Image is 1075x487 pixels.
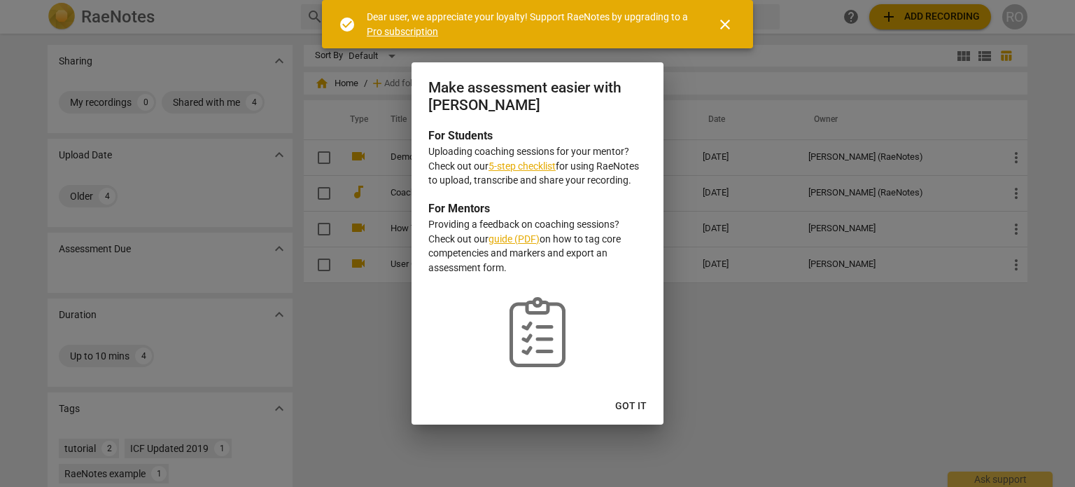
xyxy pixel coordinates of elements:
p: Providing a feedback on coaching sessions? Check out our on how to tag core competencies and mark... [428,217,647,275]
a: 5-step checklist [489,160,556,172]
p: Uploading coaching sessions for your mentor? Check out our for using RaeNotes to upload, transcri... [428,144,647,188]
span: close [717,16,733,33]
b: For Students [428,129,493,142]
span: Got it [615,399,647,413]
b: For Mentors [428,202,490,215]
a: guide (PDF) [489,233,540,245]
span: check_circle [339,16,356,33]
button: Got it [604,394,658,419]
a: Pro subscription [367,26,438,37]
div: Dear user, we appreciate your loyalty! Support RaeNotes by upgrading to a [367,10,691,39]
h2: Make assessment easier with [PERSON_NAME] [428,79,647,114]
button: Close [708,8,742,41]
